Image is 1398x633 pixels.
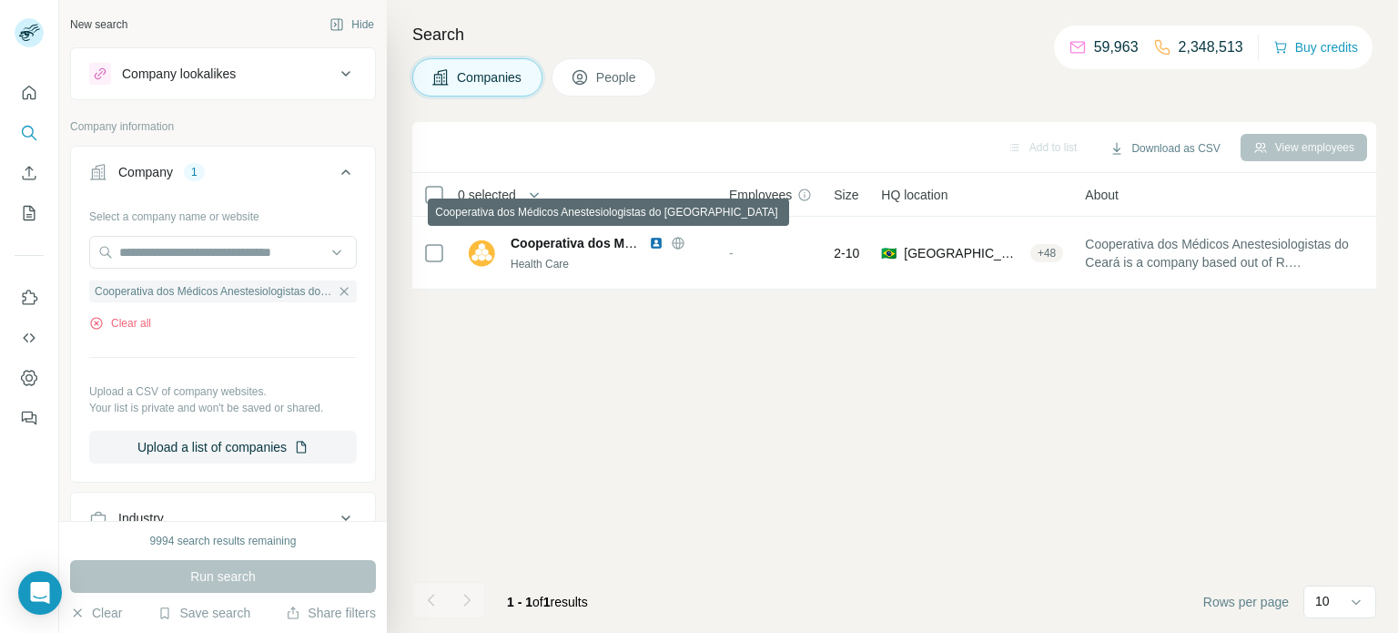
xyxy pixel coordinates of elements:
div: 9994 search results remaining [150,533,297,549]
button: Industry [71,496,375,540]
div: Company lookalikes [122,65,236,83]
button: Download as CSV [1097,135,1232,162]
button: Use Surfe on LinkedIn [15,281,44,314]
div: Open Intercom Messenger [18,571,62,615]
span: 2-10 [834,244,859,262]
span: 1 [543,595,551,609]
span: Rows per page [1203,593,1289,611]
span: About [1085,186,1119,204]
p: 2,348,513 [1179,36,1243,58]
span: - [729,246,734,260]
span: HQ location [881,186,947,204]
span: People [596,68,638,87]
img: Logo of Cooperativa dos Médicos Anestesiologistas do Ceará [467,239,496,268]
button: Company lookalikes [71,52,375,96]
span: Size [834,186,858,204]
button: Quick start [15,77,44,109]
span: Cooperativa dos Médicos Anestesiologistas do Ceará is a company based out of R. [PERSON_NAME], 80... [1085,235,1354,271]
div: Health Care [511,256,707,272]
span: 0 selected [458,186,516,204]
div: Select a company name or website [89,201,357,225]
span: [GEOGRAPHIC_DATA], [GEOGRAPHIC_DATA] [904,244,1023,262]
button: Dashboard [15,362,44,394]
button: Save search [157,604,250,622]
span: 🇧🇷 [881,244,897,262]
span: Companies [457,68,523,87]
span: of [532,595,543,609]
button: Enrich CSV [15,157,44,189]
span: results [507,595,588,609]
button: My lists [15,197,44,230]
p: Company information [70,118,376,135]
button: Buy credits [1273,35,1358,60]
img: LinkedIn logo [649,236,664,250]
div: New search [70,16,127,33]
div: + 48 [1030,245,1063,261]
div: Company [118,163,173,181]
button: Use Surfe API [15,322,44,354]
button: Share filters [286,604,376,622]
div: Industry [118,509,164,527]
button: Feedback [15,402,44,434]
button: Search [15,117,44,149]
p: 10 [1315,592,1330,610]
p: Your list is private and won't be saved or shared. [89,400,357,416]
div: 1 [184,164,205,180]
p: 59,963 [1094,36,1139,58]
button: Clear [70,604,122,622]
span: 1 - 1 [507,595,532,609]
span: Cooperativa dos Médicos Anestesiologistas do [GEOGRAPHIC_DATA] [511,236,936,250]
p: Upload a CSV of company websites. [89,383,357,400]
span: Cooperativa dos Médicos Anestesiologistas do [GEOGRAPHIC_DATA] [95,283,333,300]
button: Company1 [71,150,375,201]
button: Hide [317,11,387,38]
button: Clear all [89,315,151,332]
h4: Search [412,22,1376,47]
span: Employees [729,186,792,204]
button: Upload a list of companies [89,431,357,464]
